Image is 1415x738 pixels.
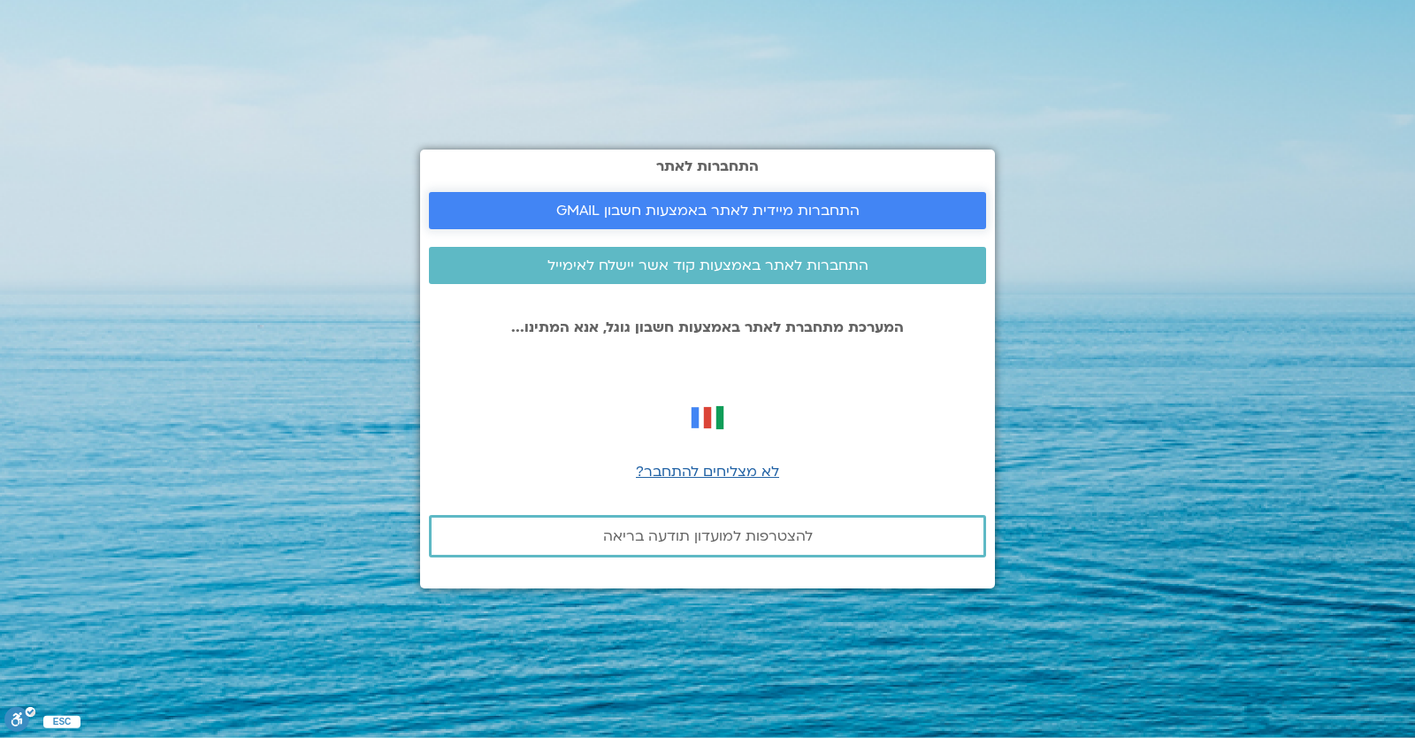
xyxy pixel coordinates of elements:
p: המערכת מתחברת לאתר באמצעות חשבון גוגל, אנא המתינו... [429,319,986,335]
a: התחברות מיידית לאתר באמצעות חשבון GMAIL [429,192,986,229]
a: להצטרפות למועדון תודעה בריאה [429,515,986,557]
span: התחברות מיידית לאתר באמצעות חשבון GMAIL [556,203,860,219]
a: התחברות לאתר באמצעות קוד אשר יישלח לאימייל [429,247,986,284]
span: להצטרפות למועדון תודעה בריאה [603,528,813,544]
a: לא מצליחים להתחבר? [636,462,779,481]
span: התחברות לאתר באמצעות קוד אשר יישלח לאימייל [547,258,868,273]
h2: התחברות לאתר [429,158,986,174]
